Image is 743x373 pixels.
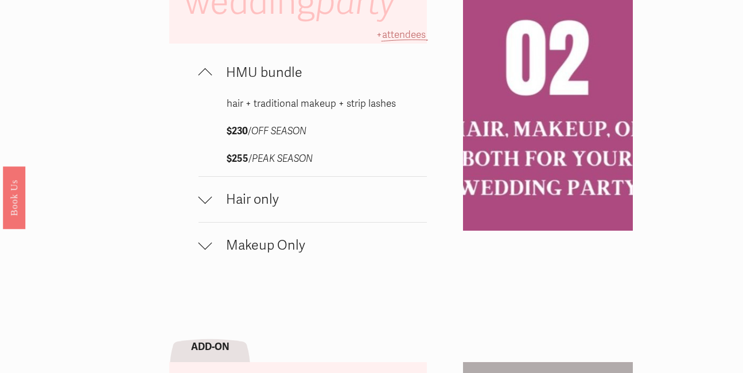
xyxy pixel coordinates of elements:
p: Plugin is loading... [25,40,147,52]
span: Makeup Only [212,237,427,254]
a: Need help? [17,67,37,87]
span: HMU bundle [212,64,427,81]
strong: ADD-ON [191,341,229,353]
span: attendees [382,29,426,41]
span: Hair only [212,191,427,208]
em: PEAK SEASON [252,153,313,165]
button: Hair only [199,177,427,222]
em: OFF SEASON [251,125,306,137]
strong: $230 [227,125,248,137]
span: + [376,29,382,41]
p: / [227,150,399,168]
img: Rough Water SEO [9,55,164,195]
button: Makeup Only [199,223,427,268]
p: hair + traditional makeup + strip lashes [227,95,399,113]
p: / [227,123,399,141]
strong: $255 [227,153,248,165]
a: Book Us [3,166,25,229]
button: HMU bundle [199,50,427,95]
div: HMU bundle [199,95,427,176]
img: SEOSpace [81,9,92,20]
p: Get ready! [25,29,147,40]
